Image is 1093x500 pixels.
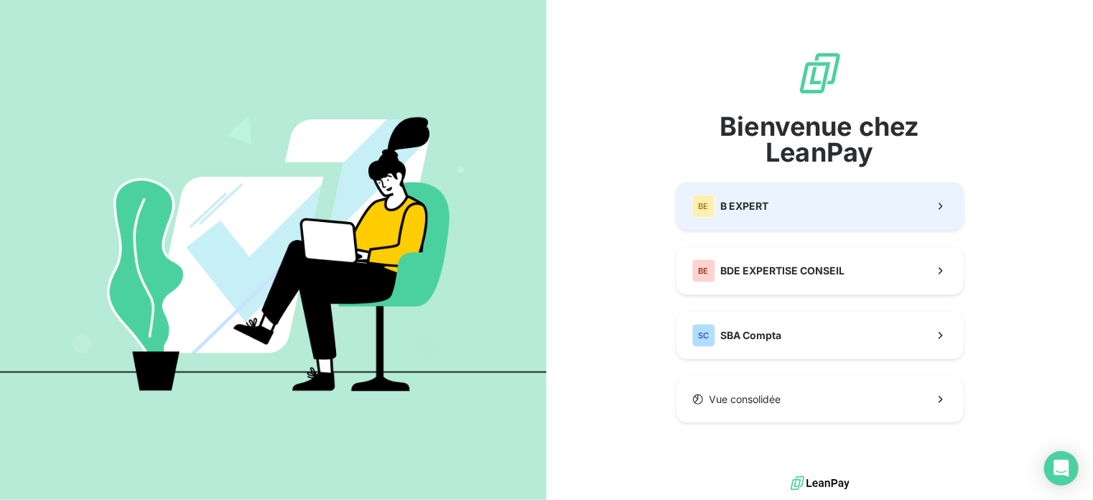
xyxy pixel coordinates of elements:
[721,328,782,343] span: SBA Compta
[1044,451,1079,486] div: Open Intercom Messenger
[676,182,964,230] button: BEB EXPERT
[692,195,715,218] div: BE
[710,392,781,407] span: Vue consolidée
[692,324,715,347] div: SC
[797,50,843,96] img: logo sigle
[791,473,850,494] img: logo
[676,376,964,422] button: Vue consolidée
[721,199,769,213] span: B EXPERT
[721,264,845,278] span: BDE EXPERTISE CONSEIL
[676,247,964,295] button: BEBDE EXPERTISE CONSEIL
[692,259,715,282] div: BE
[676,312,964,359] button: SCSBA Compta
[676,114,964,165] span: Bienvenue chez LeanPay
